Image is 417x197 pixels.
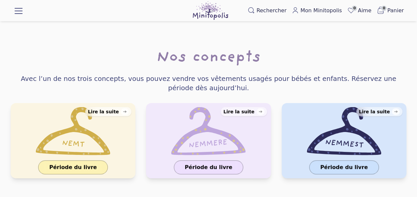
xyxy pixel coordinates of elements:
div: Lire la suite [359,108,390,115]
a: Lire la suite [221,107,267,116]
span: Aime [358,7,371,15]
button: Rechercher [245,5,289,16]
span: Panier [387,7,404,15]
h4: Avec l’un de nos trois concepts, vous pouvez vendre vos vêtements usagés pour bébés et enfants. R... [11,74,406,93]
button: 0Panier [374,5,406,16]
img: Minitopolis' blå bøjle der i denne sammenhæng symboliserer Nemmest konceptet [307,107,381,155]
span: Mon Minitopolis [301,7,342,15]
img: Logo de Minitopolis [193,1,228,20]
span: 0 [352,6,357,11]
div: Lire la suite [223,108,254,115]
img: Minitopolis' gule bøjle der i denne sammenhæng symboliserer Nemt konceptet [36,107,110,155]
img: Minitopolis' lilla bøjle der i denne sammenhæng symboliserer Nemmere konceptet [171,107,245,155]
a: Lire la suite [85,107,131,116]
span: Rechercher [256,7,287,15]
a: Période du livre [38,161,107,174]
h2: Nos concepts [157,47,261,69]
div: Lire la suite [88,108,119,115]
a: Période du livre [174,161,243,174]
span: 0 [381,6,386,11]
a: Période du livre [309,161,379,174]
a: Lire la suite [356,107,402,116]
a: 0Aime [344,5,374,16]
a: Mon Minitopolis [289,5,345,16]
